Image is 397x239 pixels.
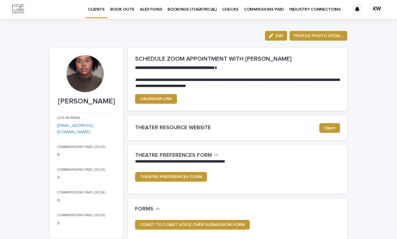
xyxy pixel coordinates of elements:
[57,116,81,120] span: LOG-IN EMAIL
[140,97,172,101] span: CALENDAR LINK
[135,172,207,182] a: THEATRE PREFERENCES FORM
[57,174,116,181] p: 0
[57,152,116,158] p: 0
[135,55,340,62] h2: SCHEDULE ZOOM APPOINTMENT WITH [PERSON_NAME]
[276,34,283,38] span: Edit
[135,220,250,230] a: COAST TO COAST VOICE OVER SUBMISSION FORM
[135,125,319,131] h2: THEATER RESOURCE WEBSITE
[57,97,116,106] p: [PERSON_NAME]
[57,191,106,194] span: COMMISSIONS PAID (2024)
[372,4,382,14] div: KW
[265,31,287,41] button: Edit
[12,3,24,15] img: Km9EesSdRbS9ajqhBzyo
[135,152,212,159] h2: THEATRE PREFERENCES FORM
[319,123,340,133] a: Open
[57,168,105,172] span: COMMISSIONS PAID (2023)
[324,126,335,130] span: Open
[57,123,93,134] a: [EMAIL_ADDRESS][DOMAIN_NAME]
[135,206,160,213] button: FORMS
[135,206,153,213] h2: FORMS
[57,197,116,204] p: 0
[135,94,177,104] a: CALENDAR LINK
[290,31,347,41] button: PROFILE PHOTO UPDATE
[57,145,106,149] span: COMMISSIONS PAID (2022)
[57,220,116,227] p: 0
[140,175,202,179] span: THEATRE PREFERENCES FORM
[294,33,343,39] span: PROFILE PHOTO UPDATE
[140,223,245,227] span: COAST TO COAST VOICE OVER SUBMISSION FORM
[135,152,219,159] button: THEATRE PREFERENCES FORM
[57,214,105,217] span: COMMISSIONS PAID (2025)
